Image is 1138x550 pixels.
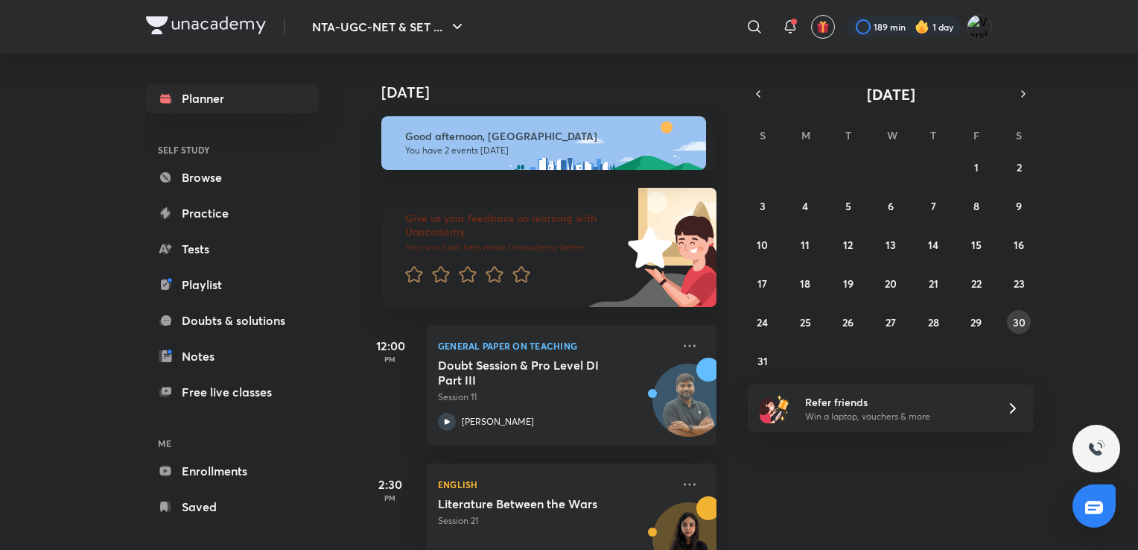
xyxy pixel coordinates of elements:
[751,349,775,373] button: August 31, 2025
[845,199,851,213] abbr: August 5, 2025
[146,431,319,456] h6: ME
[964,155,988,179] button: August 1, 2025
[800,315,811,329] abbr: August 25, 2025
[760,393,789,423] img: referral
[793,310,817,334] button: August 25, 2025
[793,271,817,295] button: August 18, 2025
[751,194,775,218] button: August 3, 2025
[836,310,860,334] button: August 26, 2025
[805,410,988,423] p: Win a laptop, vouchers & more
[867,84,915,104] span: [DATE]
[802,199,808,213] abbr: August 4, 2025
[836,233,860,256] button: August 12, 2025
[1007,271,1031,295] button: August 23, 2025
[146,198,319,228] a: Practice
[793,194,817,218] button: August 4, 2025
[921,233,945,256] button: August 14, 2025
[886,315,896,329] abbr: August 27, 2025
[438,358,623,388] h5: Doubt Session & Pro Level DI Part III
[146,456,319,486] a: Enrollments
[405,212,623,238] h6: Give us your feedback on learning with Unacademy
[843,238,853,252] abbr: August 12, 2025
[928,238,938,252] abbr: August 14, 2025
[1014,238,1024,252] abbr: August 16, 2025
[438,391,672,404] p: Session 11
[751,233,775,256] button: August 10, 2025
[801,128,810,142] abbr: Monday
[438,514,672,528] p: Session 21
[843,276,854,291] abbr: August 19, 2025
[769,83,1013,104] button: [DATE]
[931,199,936,213] abbr: August 7, 2025
[842,315,854,329] abbr: August 26, 2025
[930,128,936,142] abbr: Thursday
[438,475,672,493] p: English
[303,12,475,42] button: NTA-UGC-NET & SET ...
[757,354,768,368] abbr: August 31, 2025
[887,128,897,142] abbr: Wednesday
[760,199,766,213] abbr: August 3, 2025
[800,276,810,291] abbr: August 18, 2025
[653,372,725,443] img: Avatar
[928,315,939,329] abbr: August 28, 2025
[973,199,979,213] abbr: August 8, 2025
[146,492,319,522] a: Saved
[974,160,979,174] abbr: August 1, 2025
[1007,310,1031,334] button: August 30, 2025
[921,310,945,334] button: August 28, 2025
[921,194,945,218] button: August 7, 2025
[146,377,319,407] a: Free live classes
[879,233,903,256] button: August 13, 2025
[751,310,775,334] button: August 24, 2025
[971,276,982,291] abbr: August 22, 2025
[970,315,982,329] abbr: August 29, 2025
[1017,160,1022,174] abbr: August 2, 2025
[146,83,319,113] a: Planner
[888,199,894,213] abbr: August 6, 2025
[760,128,766,142] abbr: Sunday
[805,394,988,410] h6: Refer friends
[1016,128,1022,142] abbr: Saturday
[757,238,768,252] abbr: August 10, 2025
[438,496,623,511] h5: Literature Between the Wars
[879,194,903,218] button: August 6, 2025
[964,310,988,334] button: August 29, 2025
[146,234,319,264] a: Tests
[816,20,830,34] img: avatar
[921,271,945,295] button: August 21, 2025
[146,270,319,300] a: Playlist
[751,271,775,295] button: August 17, 2025
[929,276,938,291] abbr: August 21, 2025
[757,276,767,291] abbr: August 17, 2025
[964,271,988,295] button: August 22, 2025
[146,16,266,34] img: Company Logo
[836,271,860,295] button: August 19, 2025
[146,16,266,38] a: Company Logo
[1014,276,1025,291] abbr: August 23, 2025
[577,188,716,307] img: feedback_image
[1007,194,1031,218] button: August 9, 2025
[886,238,896,252] abbr: August 13, 2025
[811,15,835,39] button: avatar
[146,162,319,192] a: Browse
[405,130,693,143] h6: Good afternoon, [GEOGRAPHIC_DATA]
[438,337,672,355] p: General Paper on Teaching
[915,19,929,34] img: streak
[793,233,817,256] button: August 11, 2025
[885,276,897,291] abbr: August 20, 2025
[1013,315,1026,329] abbr: August 30, 2025
[381,83,731,101] h4: [DATE]
[1087,440,1105,458] img: ttu
[879,310,903,334] button: August 27, 2025
[146,137,319,162] h6: SELF STUDY
[879,271,903,295] button: August 20, 2025
[973,128,979,142] abbr: Friday
[836,194,860,218] button: August 5, 2025
[967,14,992,39] img: Varsha V
[146,306,319,335] a: Doubts & solutions
[1007,155,1031,179] button: August 2, 2025
[360,475,420,493] h5: 2:30
[146,341,319,371] a: Notes
[845,128,851,142] abbr: Tuesday
[1007,233,1031,256] button: August 16, 2025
